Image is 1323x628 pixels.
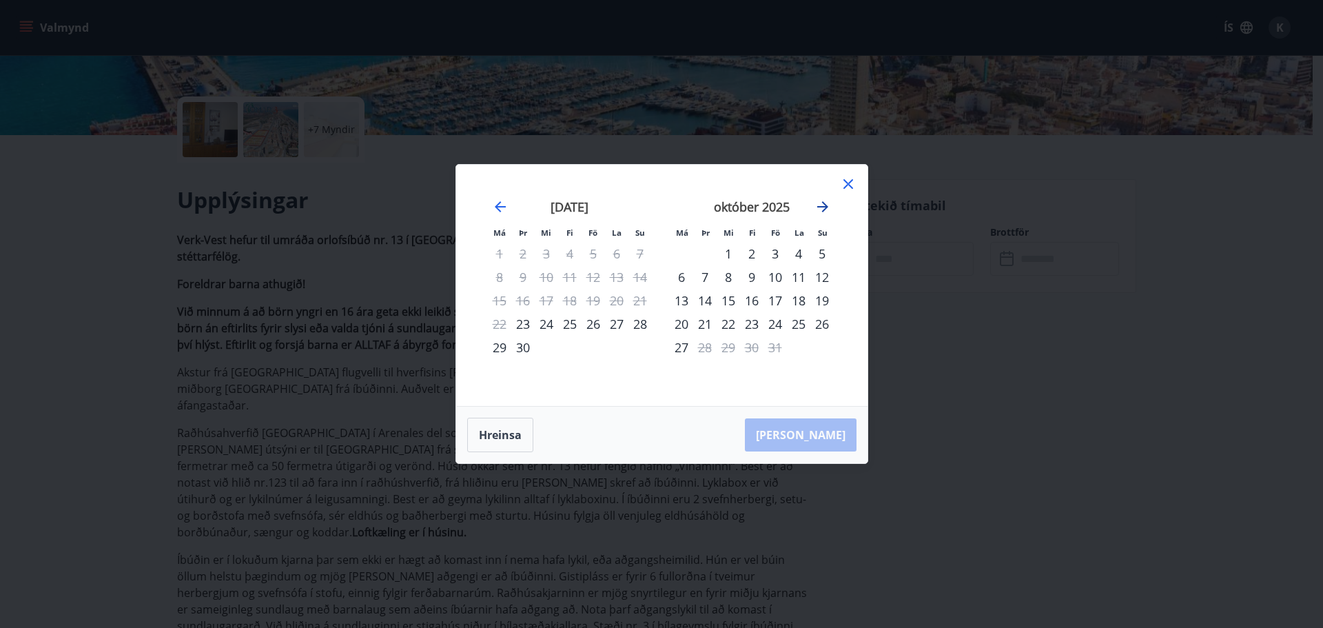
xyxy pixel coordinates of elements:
[670,312,693,336] td: Choose mánudagur, 20. október 2025 as your check-in date. It’s available.
[740,242,763,265] div: 2
[787,265,810,289] div: 11
[582,242,605,265] td: Not available. föstudagur, 5. september 2025
[794,227,804,238] small: La
[717,289,740,312] div: 15
[763,289,787,312] div: 17
[701,227,710,238] small: Þr
[676,227,688,238] small: Má
[582,312,605,336] div: 26
[511,242,535,265] td: Not available. þriðjudagur, 2. september 2025
[670,336,693,359] td: Choose mánudagur, 27. október 2025 as your check-in date. It’s available.
[763,265,787,289] div: 10
[740,289,763,312] td: Choose fimmtudagur, 16. október 2025 as your check-in date. It’s available.
[787,312,810,336] td: Choose laugardagur, 25. október 2025 as your check-in date. It’s available.
[787,242,810,265] td: Choose laugardagur, 4. október 2025 as your check-in date. It’s available.
[810,312,834,336] td: Choose sunnudagur, 26. október 2025 as your check-in date. It’s available.
[511,289,535,312] td: Not available. þriðjudagur, 16. september 2025
[763,289,787,312] td: Choose föstudagur, 17. október 2025 as your check-in date. It’s available.
[628,312,652,336] div: 28
[740,265,763,289] div: 9
[670,289,693,312] div: 13
[605,265,628,289] td: Not available. laugardagur, 13. september 2025
[612,227,622,238] small: La
[693,265,717,289] div: 7
[628,265,652,289] td: Not available. sunnudagur, 14. september 2025
[810,312,834,336] div: 26
[717,242,740,265] div: 1
[511,312,535,336] div: Aðeins innritun í boði
[787,312,810,336] div: 25
[541,227,551,238] small: Mi
[635,227,645,238] small: Su
[787,289,810,312] td: Choose laugardagur, 18. október 2025 as your check-in date. It’s available.
[535,289,558,312] td: Not available. miðvikudagur, 17. september 2025
[535,242,558,265] td: Not available. miðvikudagur, 3. september 2025
[511,265,535,289] td: Not available. þriðjudagur, 9. september 2025
[488,336,511,359] td: Choose mánudagur, 29. september 2025 as your check-in date. It’s available.
[763,242,787,265] div: 3
[558,289,582,312] td: Not available. fimmtudagur, 18. september 2025
[488,289,511,312] td: Not available. mánudagur, 15. september 2025
[693,265,717,289] td: Choose þriðjudagur, 7. október 2025 as your check-in date. It’s available.
[535,312,558,336] div: 24
[605,242,628,265] td: Not available. laugardagur, 6. september 2025
[670,289,693,312] td: Choose mánudagur, 13. október 2025 as your check-in date. It’s available.
[818,227,828,238] small: Su
[717,312,740,336] div: 22
[787,289,810,312] div: 18
[740,312,763,336] td: Choose fimmtudagur, 23. október 2025 as your check-in date. It’s available.
[511,312,535,336] td: Choose þriðjudagur, 23. september 2025 as your check-in date. It’s available.
[535,265,558,289] td: Not available. miðvikudagur, 10. september 2025
[693,289,717,312] td: Choose þriðjudagur, 14. október 2025 as your check-in date. It’s available.
[740,289,763,312] div: 16
[810,265,834,289] td: Choose sunnudagur, 12. október 2025 as your check-in date. It’s available.
[511,336,535,359] td: Choose þriðjudagur, 30. september 2025 as your check-in date. It’s available.
[670,265,693,289] div: 6
[810,242,834,265] td: Choose sunnudagur, 5. október 2025 as your check-in date. It’s available.
[693,336,717,359] div: Aðeins útritun í boði
[588,227,597,238] small: Fö
[763,265,787,289] td: Choose föstudagur, 10. október 2025 as your check-in date. It’s available.
[763,312,787,336] div: 24
[488,312,511,336] td: Not available. mánudagur, 22. september 2025
[467,418,533,452] button: Hreinsa
[511,336,535,359] div: 30
[558,312,582,336] div: 25
[717,312,740,336] td: Choose miðvikudagur, 22. október 2025 as your check-in date. It’s available.
[693,312,717,336] div: 21
[566,227,573,238] small: Fi
[605,289,628,312] td: Not available. laugardagur, 20. september 2025
[488,265,511,289] td: Not available. mánudagur, 8. september 2025
[810,265,834,289] div: 12
[605,312,628,336] div: 27
[787,242,810,265] div: 4
[558,242,582,265] td: Not available. fimmtudagur, 4. september 2025
[488,336,511,359] div: 29
[628,289,652,312] td: Not available. sunnudagur, 21. september 2025
[535,312,558,336] td: Choose miðvikudagur, 24. september 2025 as your check-in date. It’s available.
[492,199,509,215] div: Move backward to switch to the previous month.
[551,199,588,215] strong: [DATE]
[717,265,740,289] td: Choose miðvikudagur, 8. október 2025 as your check-in date. It’s available.
[740,265,763,289] td: Choose fimmtudagur, 9. október 2025 as your check-in date. It’s available.
[763,336,787,359] td: Not available. föstudagur, 31. október 2025
[749,227,756,238] small: Fi
[558,265,582,289] td: Not available. fimmtudagur, 11. september 2025
[582,289,605,312] td: Not available. föstudagur, 19. september 2025
[558,312,582,336] td: Choose fimmtudagur, 25. september 2025 as your check-in date. It’s available.
[763,242,787,265] td: Choose föstudagur, 3. október 2025 as your check-in date. It’s available.
[724,227,734,238] small: Mi
[670,336,693,359] div: 27
[810,242,834,265] div: 5
[740,336,763,359] td: Not available. fimmtudagur, 30. október 2025
[810,289,834,312] td: Choose sunnudagur, 19. október 2025 as your check-in date. It’s available.
[717,242,740,265] td: Choose miðvikudagur, 1. október 2025 as your check-in date. It’s available.
[493,227,506,238] small: Má
[771,227,780,238] small: Fö
[582,265,605,289] td: Not available. föstudagur, 12. september 2025
[488,242,511,265] td: Not available. mánudagur, 1. september 2025
[740,242,763,265] td: Choose fimmtudagur, 2. október 2025 as your check-in date. It’s available.
[693,289,717,312] div: 14
[693,336,717,359] td: Not available. þriðjudagur, 28. október 2025
[670,312,693,336] div: 20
